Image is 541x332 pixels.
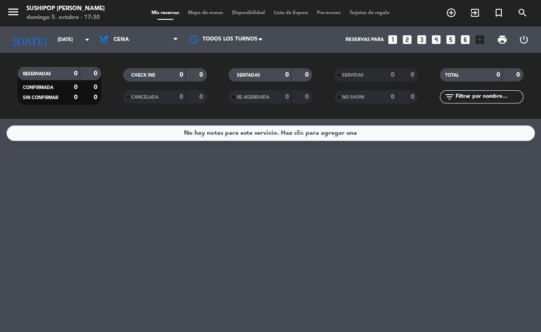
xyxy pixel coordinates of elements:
[474,34,486,45] i: add_box
[470,7,480,18] i: exit_to_app
[7,5,20,22] button: menu
[391,72,394,78] strong: 0
[180,72,183,78] strong: 0
[517,7,528,18] i: search
[94,70,99,77] strong: 0
[416,34,427,45] i: looks_3
[411,72,416,78] strong: 0
[445,73,459,77] span: TOTAL
[285,72,289,78] strong: 0
[74,94,77,100] strong: 0
[131,95,158,100] span: CANCELADA
[199,72,205,78] strong: 0
[94,84,99,90] strong: 0
[26,13,105,22] div: domingo 5. octubre - 17:30
[445,34,456,45] i: looks_5
[305,94,310,100] strong: 0
[496,72,500,78] strong: 0
[516,72,522,78] strong: 0
[493,7,504,18] i: turned_in_not
[446,7,456,18] i: add_circle_outline
[180,94,183,100] strong: 0
[463,5,487,20] span: WALK IN
[7,5,20,18] i: menu
[184,128,357,138] div: No hay notas para este servicio. Haz clic para agregar una
[7,30,53,49] i: [DATE]
[114,37,129,43] span: Cena
[391,94,394,100] strong: 0
[82,34,92,45] i: arrow_drop_down
[131,73,155,77] span: CHECK INS
[431,34,442,45] i: looks_4
[411,94,416,100] strong: 0
[497,34,508,45] span: print
[387,34,398,45] i: looks_one
[305,72,310,78] strong: 0
[74,70,77,77] strong: 0
[285,94,289,100] strong: 0
[236,73,260,77] span: SENTADAS
[236,95,269,100] span: RE AGENDADA
[401,34,413,45] i: looks_two
[444,92,455,102] i: filter_list
[23,72,51,76] span: RESERVADAS
[346,37,384,43] span: Reservas para
[345,11,394,15] span: Tarjetas de regalo
[94,94,99,100] strong: 0
[460,34,471,45] i: looks_6
[342,73,364,77] span: SERVIDAS
[184,11,228,15] span: Mapa de mesas
[23,96,58,100] span: SIN CONFIRMAR
[74,84,77,90] strong: 0
[342,95,364,100] span: NO SHOW
[455,92,523,102] input: Filtrar por nombre...
[439,5,463,20] span: RESERVAR MESA
[487,5,511,20] span: Reserva especial
[313,11,345,15] span: Pre-acceso
[513,26,534,53] div: LOG OUT
[199,94,205,100] strong: 0
[147,11,184,15] span: Mis reservas
[269,11,313,15] span: Lista de Espera
[26,4,105,13] div: Sushipop [PERSON_NAME]
[519,34,529,45] i: power_settings_new
[228,11,269,15] span: Disponibilidad
[511,5,534,20] span: BUSCAR
[23,85,53,90] span: CONFIRMADA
